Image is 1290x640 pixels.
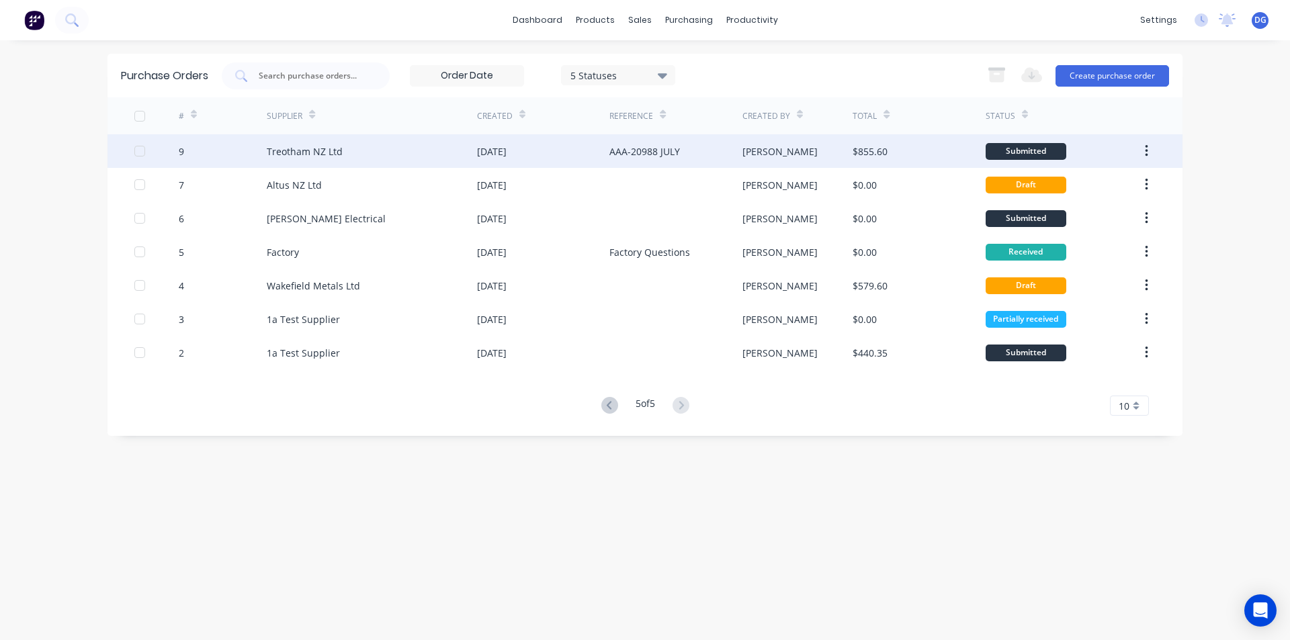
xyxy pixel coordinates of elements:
div: [PERSON_NAME] [742,312,818,326]
div: Purchase Orders [121,68,208,84]
div: Open Intercom Messenger [1244,594,1277,627]
div: [PERSON_NAME] [742,144,818,158]
div: [DATE] [477,178,507,192]
div: 5 Statuses [570,68,666,82]
input: Search purchase orders... [257,69,369,83]
div: 1a Test Supplier [267,312,340,326]
a: dashboard [506,10,569,30]
div: 3 [179,312,184,326]
div: [PERSON_NAME] [742,346,818,360]
div: Supplier [267,110,302,122]
div: [PERSON_NAME] Electrical [267,212,386,226]
div: [PERSON_NAME] [742,279,818,293]
div: Received [986,244,1066,261]
div: [PERSON_NAME] [742,178,818,192]
div: settings [1133,10,1184,30]
button: Create purchase order [1056,65,1169,87]
div: productivity [720,10,785,30]
div: $0.00 [853,212,877,226]
div: Submitted [986,210,1066,227]
div: Submitted [986,143,1066,160]
div: Status [986,110,1015,122]
div: Created By [742,110,790,122]
div: [DATE] [477,144,507,158]
div: [DATE] [477,346,507,360]
div: $0.00 [853,245,877,259]
div: 9 [179,144,184,158]
div: 5 of 5 [636,396,655,416]
input: Order Date [411,66,523,86]
span: DG [1254,14,1266,26]
div: $0.00 [853,312,877,326]
div: [DATE] [477,212,507,226]
div: AAA-20988 JULY [609,144,680,158]
div: Draft [986,177,1066,193]
div: products [569,10,621,30]
div: # [179,110,184,122]
div: Created [477,110,513,122]
div: 2 [179,346,184,360]
div: Treotham NZ Ltd [267,144,343,158]
span: 10 [1119,399,1129,413]
div: 6 [179,212,184,226]
div: [DATE] [477,312,507,326]
div: Partially received [986,311,1066,328]
div: 7 [179,178,184,192]
div: $0.00 [853,178,877,192]
div: $855.60 [853,144,888,158]
div: Factory [267,245,299,259]
div: purchasing [658,10,720,30]
div: $579.60 [853,279,888,293]
div: [PERSON_NAME] [742,245,818,259]
div: [PERSON_NAME] [742,212,818,226]
div: [DATE] [477,245,507,259]
div: Total [853,110,877,122]
div: [DATE] [477,279,507,293]
div: 4 [179,279,184,293]
div: Submitted [986,345,1066,361]
div: $440.35 [853,346,888,360]
div: 1a Test Supplier [267,346,340,360]
div: sales [621,10,658,30]
div: Draft [986,277,1066,294]
img: Factory [24,10,44,30]
div: Wakefield Metals Ltd [267,279,360,293]
div: Reference [609,110,653,122]
div: Altus NZ Ltd [267,178,322,192]
div: 5 [179,245,184,259]
div: Factory Questions [609,245,690,259]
